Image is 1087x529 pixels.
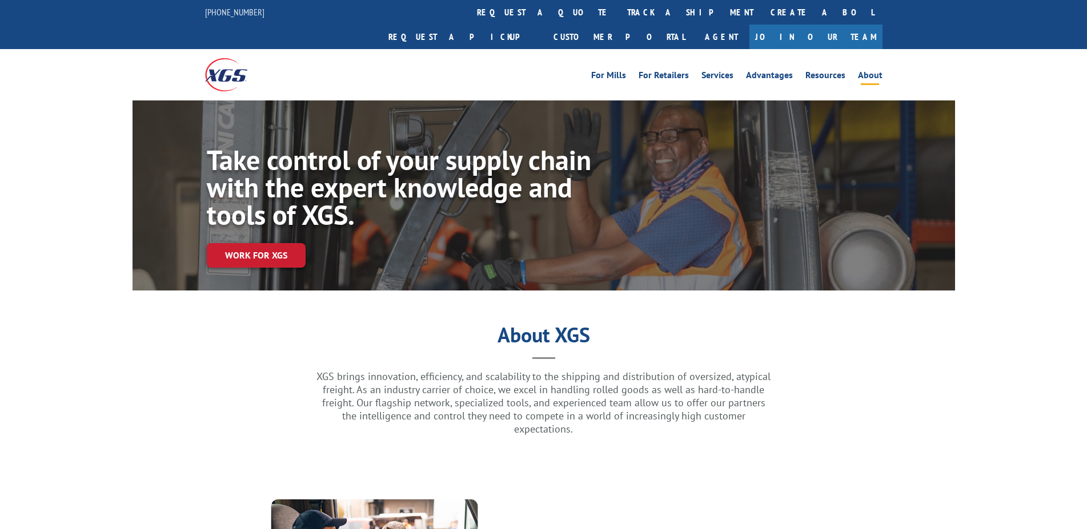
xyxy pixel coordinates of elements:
[380,25,545,49] a: Request a pickup
[693,25,749,49] a: Agent
[133,327,955,349] h1: About XGS
[545,25,693,49] a: Customer Portal
[701,71,733,83] a: Services
[591,71,626,83] a: For Mills
[805,71,845,83] a: Resources
[315,370,772,435] p: XGS brings innovation, efficiency, and scalability to the shipping and distribution of oversized,...
[207,146,594,234] h1: Take control of your supply chain with the expert knowledge and tools of XGS.
[207,243,306,268] a: Work for XGS
[205,6,264,18] a: [PHONE_NUMBER]
[749,25,883,49] a: Join Our Team
[858,71,883,83] a: About
[746,71,793,83] a: Advantages
[639,71,689,83] a: For Retailers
